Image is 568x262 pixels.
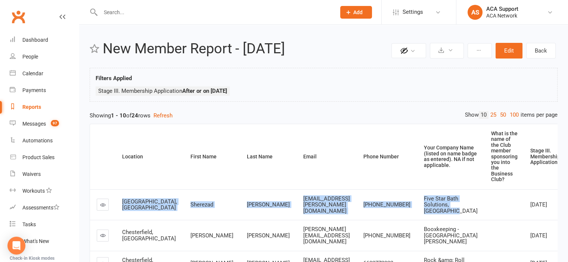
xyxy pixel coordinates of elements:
[122,198,177,211] span: [GEOGRAPHIC_DATA], [GEOGRAPHIC_DATA]
[486,6,518,12] div: ACA Support
[22,238,49,244] div: What's New
[363,232,410,239] span: [PHONE_NUMBER]
[491,131,518,183] div: What is the name of the Club member sponsoring you into the Business Club?
[103,41,389,57] h2: New Member Report - [DATE]
[122,154,178,160] div: Location
[353,9,363,15] span: Add
[22,70,43,76] div: Calendar
[363,201,410,208] span: [PHONE_NUMBER]
[190,154,234,160] div: First Name
[111,112,126,119] strong: 1 - 10
[22,205,59,211] div: Assessments
[22,104,41,110] div: Reports
[508,111,521,119] a: 100
[303,195,350,214] span: [EMAIL_ADDRESS][PERSON_NAME][DOMAIN_NAME]
[10,48,79,65] a: People
[526,43,556,59] a: Back
[479,111,488,119] a: 10
[498,111,508,119] a: 50
[153,111,173,120] button: Refresh
[22,54,38,60] div: People
[10,216,79,233] a: Tasks
[340,6,372,19] button: Add
[10,82,79,99] a: Payments
[530,201,547,208] span: [DATE]
[303,154,351,160] div: Email
[96,75,132,82] strong: Filters Applied
[303,226,350,245] span: [PERSON_NAME][EMAIL_ADDRESS][DOMAIN_NAME]
[190,201,213,208] span: Sherezad
[131,112,138,119] strong: 24
[22,121,46,127] div: Messages
[122,229,176,242] span: Chesterfield, [GEOGRAPHIC_DATA]
[182,88,227,94] strong: After or on [DATE]
[22,154,55,160] div: Product Sales
[465,111,558,119] div: Show items per page
[22,87,46,93] div: Payments
[10,166,79,183] a: Waivers
[424,195,478,214] span: Five Star Bath Solutions, [GEOGRAPHIC_DATA]
[22,37,48,43] div: Dashboard
[10,149,79,166] a: Product Sales
[98,88,227,94] span: Stage III. Membership Application
[424,226,478,245] span: Booxkeeping -[GEOGRAPHIC_DATA][PERSON_NAME]
[98,7,330,18] input: Search...
[9,7,28,26] a: Clubworx
[51,120,59,126] span: 97
[363,154,411,160] div: Phone Number
[496,43,522,59] button: Edit
[22,188,45,194] div: Workouts
[10,199,79,216] a: Assessments
[22,221,36,227] div: Tasks
[10,183,79,199] a: Workouts
[530,232,547,239] span: [DATE]
[22,138,53,143] div: Automations
[488,111,498,119] a: 25
[90,111,558,120] div: Showing of rows
[10,116,79,132] a: Messages 97
[468,5,482,20] div: AS
[22,171,41,177] div: Waivers
[7,237,25,255] div: Open Intercom Messenger
[530,148,560,165] div: Stage III. Membership Application
[424,145,478,168] div: Your Company Name (listed on name badge as entered). NA if not applicable.
[10,32,79,48] a: Dashboard
[10,65,79,82] a: Calendar
[10,132,79,149] a: Automations
[247,201,290,208] span: [PERSON_NAME]
[247,232,290,239] span: [PERSON_NAME]
[10,99,79,116] a: Reports
[403,4,423,20] span: Settings
[486,12,518,19] div: ACA Network
[247,154,291,160] div: Last Name
[190,232,233,239] span: [PERSON_NAME]
[10,233,79,250] a: What's New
